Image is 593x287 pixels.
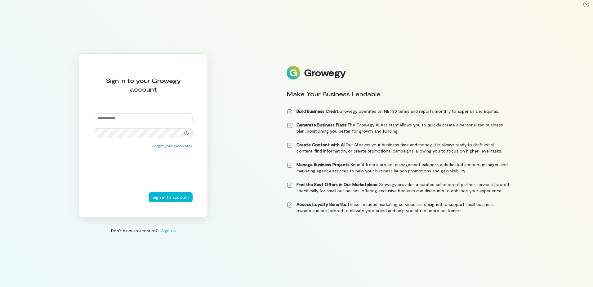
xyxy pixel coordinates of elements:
strong: Find the Best Offers in Our Marketplace: [296,182,378,187]
span: Sign up [161,227,176,234]
li: These included marketing services are designed to support small business owners and are tailored ... [287,201,509,214]
strong: Access Loyalty Benefits: [296,202,347,207]
li: Our AI saves your business time and money. It is always ready to draft initial content, find info... [287,142,509,154]
strong: Generate Business Plans: [296,122,347,127]
li: Growegy provides a curated selection of partner services tailored specifically for small business... [287,181,509,194]
img: Logo [287,66,300,80]
li: Growegy operates on NET30 terms and reports monthly to Experian and Equifax. [287,108,509,114]
strong: Create Content with AI: [296,142,346,147]
button: Forgot your password? [152,143,193,148]
button: Sign in to account [149,192,193,202]
div: Don’t have an account? [79,227,208,234]
strong: Build Business Credit: [296,108,339,114]
strong: Manage Business Projects: [296,162,350,167]
div: Growegy [304,67,346,78]
li: Benefit from a project management calendar, a dedicated account manager, and marketing agency ser... [287,162,509,174]
li: The Growegy AI Assistant allows you to quickly create a personalized business plan, positioning y... [287,122,509,134]
div: Sign in to your Growegy account [94,76,193,93]
div: Make Your Business Lendable [287,89,509,98]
